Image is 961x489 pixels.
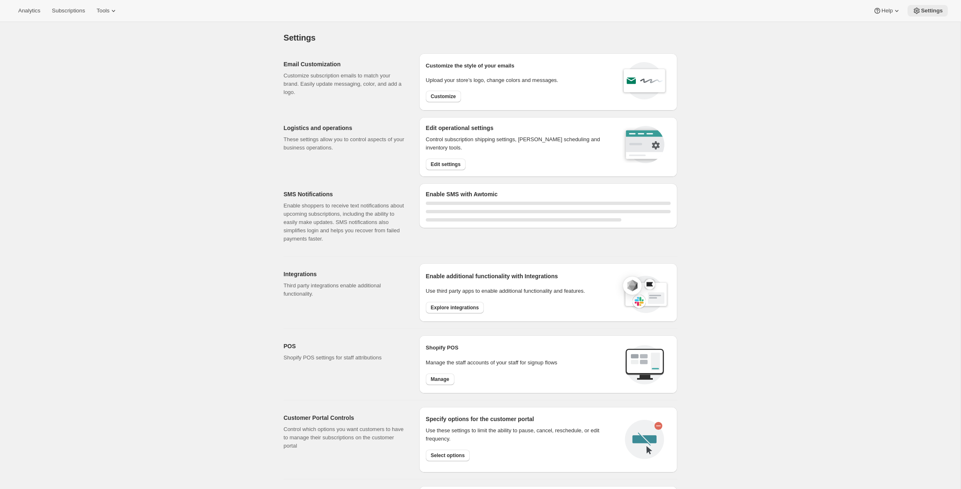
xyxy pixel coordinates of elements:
[284,342,406,350] h2: POS
[908,5,948,17] button: Settings
[431,161,461,168] span: Edit settings
[921,7,943,14] span: Settings
[284,202,406,243] p: Enable shoppers to receive text notifications about upcoming subscriptions, including the ability...
[18,7,40,14] span: Analytics
[284,425,406,450] p: Control which options you want customers to have to manage their subscriptions on the customer po...
[426,373,454,385] button: Manage
[431,93,456,100] span: Customize
[47,5,90,17] button: Subscriptions
[868,5,906,17] button: Help
[426,287,615,295] p: Use third party apps to enable additional functionality and features.
[426,190,671,198] h2: Enable SMS with Awtomic
[92,5,123,17] button: Tools
[426,302,484,313] button: Explore integrations
[426,91,461,102] button: Customize
[284,124,406,132] h2: Logistics and operations
[97,7,109,14] span: Tools
[426,272,615,280] h2: Enable additional functionality with Integrations
[431,452,465,459] span: Select options
[284,60,406,68] h2: Email Customization
[426,62,514,70] p: Customize the style of your emails
[426,415,618,423] h2: Specify options for the customer portal
[284,354,406,362] p: Shopify POS settings for staff attributions
[52,7,85,14] span: Subscriptions
[284,282,406,298] p: Third party integrations enable additional functionality.
[426,135,611,152] p: Control subscription shipping settings, [PERSON_NAME] scheduling and inventory tools.
[284,72,406,96] p: Customize subscription emails to match your brand. Easily update messaging, color, and add a logo.
[426,359,618,367] p: Manage the staff accounts of your staff for signup flows
[284,190,406,198] h2: SMS Notifications
[426,76,558,84] p: Upload your store’s logo, change colors and messages.
[881,7,893,14] span: Help
[426,124,611,132] h2: Edit operational settings
[426,159,466,170] button: Edit settings
[284,33,316,42] span: Settings
[13,5,45,17] button: Analytics
[426,450,470,461] button: Select options
[426,344,618,352] h2: Shopify POS
[431,304,479,311] span: Explore integrations
[284,414,406,422] h2: Customer Portal Controls
[284,270,406,278] h2: Integrations
[431,376,449,383] span: Manage
[426,426,618,443] div: Use these settings to limit the ability to pause, cancel, reschedule, or edit frequency.
[284,135,406,152] p: These settings allow you to control aspects of your business operations.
